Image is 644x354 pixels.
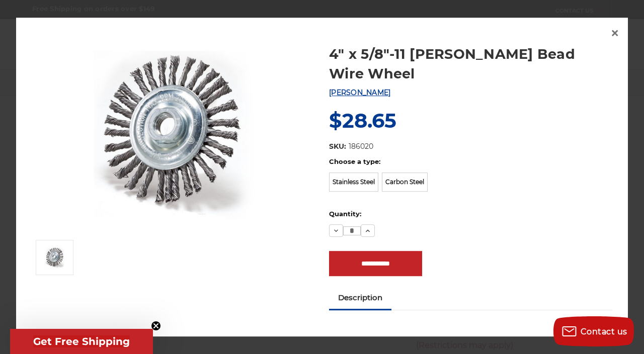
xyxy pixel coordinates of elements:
a: Description [329,287,391,309]
div: Get Free ShippingClose teaser [10,329,153,354]
span: Contact us [581,327,627,336]
dd: 186020 [349,141,373,152]
a: 4" x 5/8"-11 [PERSON_NAME] Bead Wire Wheel [329,44,612,83]
dt: SKU: [329,141,346,152]
label: Quantity: [329,209,612,219]
button: Contact us [553,316,634,346]
button: Close teaser [151,321,161,331]
span: $28.65 [329,109,396,133]
a: Close [607,25,623,41]
img: 4" x 5/8"-11 Stringer Bead Wire Wheel [42,245,67,271]
a: [PERSON_NAME] [329,88,390,98]
h3: 4" x 3/16" x 5/8"-11 [PERSON_NAME] Bead Wire Wheel [329,336,612,348]
span: Get Free Shipping [33,335,130,347]
img: 4" x 5/8"-11 Stringer Bead Wire Wheel [73,34,274,235]
span: × [610,23,619,43]
label: Choose a type: [329,157,612,167]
